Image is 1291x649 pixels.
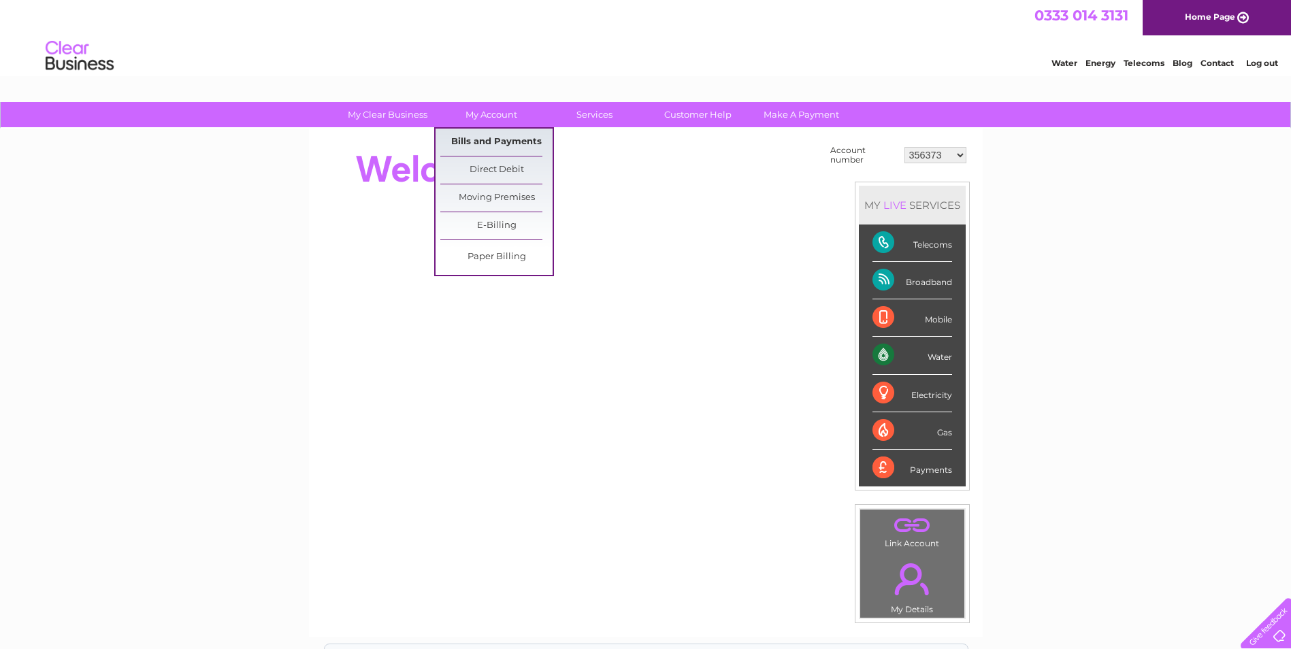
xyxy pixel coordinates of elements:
[325,7,968,66] div: Clear Business is a trading name of Verastar Limited (registered in [GEOGRAPHIC_DATA] No. 3667643...
[642,102,754,127] a: Customer Help
[745,102,857,127] a: Make A Payment
[1051,58,1077,68] a: Water
[1173,58,1192,68] a: Blog
[435,102,547,127] a: My Account
[1246,58,1278,68] a: Log out
[864,513,961,537] a: .
[872,299,952,337] div: Mobile
[45,35,114,77] img: logo.png
[827,142,901,168] td: Account number
[859,186,966,224] div: MY SERVICES
[331,102,444,127] a: My Clear Business
[872,375,952,412] div: Electricity
[440,129,553,156] a: Bills and Payments
[864,555,961,603] a: .
[860,509,965,552] td: Link Account
[440,212,553,239] a: E-Billing
[440,184,553,212] a: Moving Premises
[872,412,952,450] div: Gas
[872,262,952,299] div: Broadband
[881,199,909,212] div: LIVE
[440,156,553,184] a: Direct Debit
[872,450,952,486] div: Payments
[872,224,952,262] div: Telecoms
[1124,58,1164,68] a: Telecoms
[872,337,952,374] div: Water
[440,244,553,271] a: Paper Billing
[860,552,965,618] td: My Details
[538,102,651,127] a: Services
[1085,58,1115,68] a: Energy
[1200,58,1234,68] a: Contact
[1034,7,1128,24] a: 0333 014 3131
